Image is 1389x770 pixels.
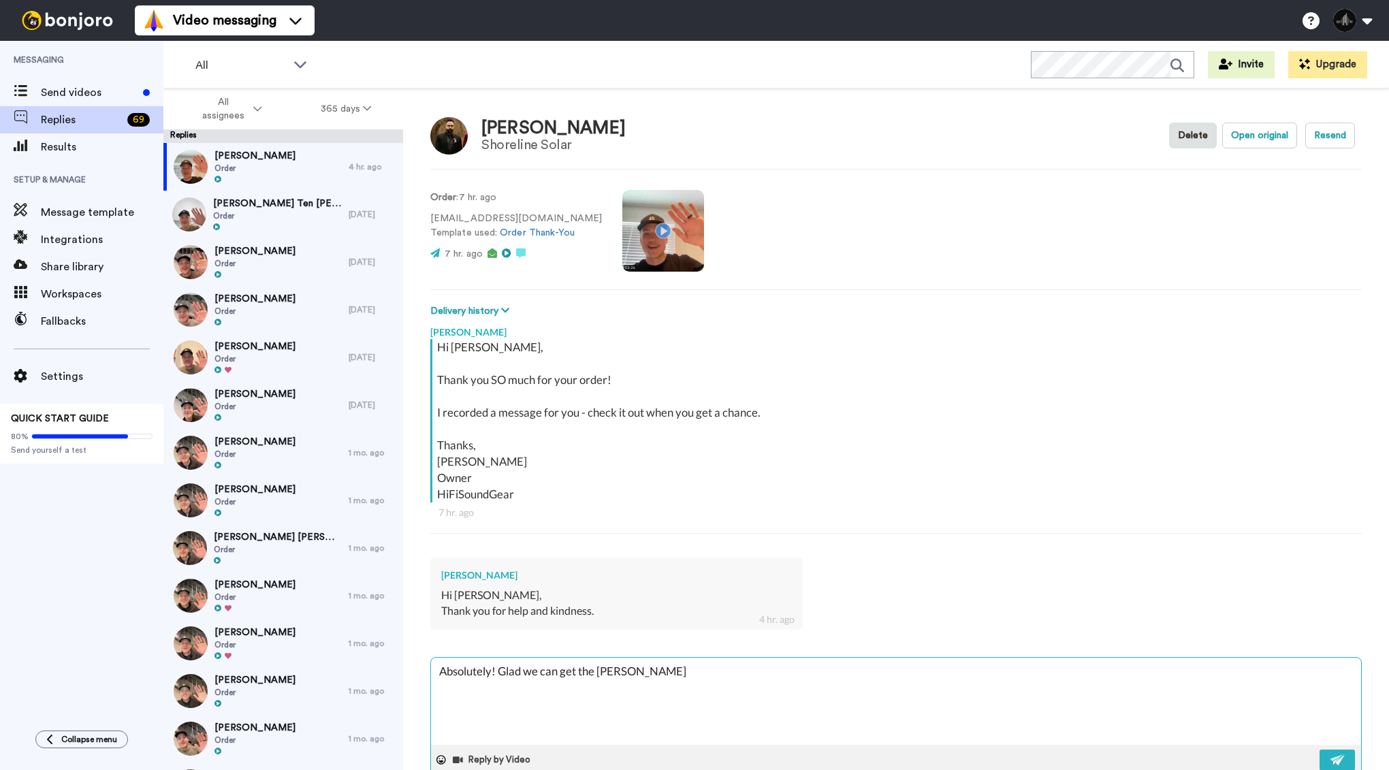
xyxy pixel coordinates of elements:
[430,304,513,319] button: Delivery history
[349,638,396,649] div: 1 mo. ago
[163,286,403,334] a: [PERSON_NAME]Order[DATE]
[214,163,296,174] span: Order
[41,259,163,275] span: Share library
[214,292,296,306] span: [PERSON_NAME]
[430,117,468,155] img: Image of Omar Hotak
[291,97,401,121] button: 365 days
[441,568,792,582] div: [PERSON_NAME]
[195,95,251,123] span: All assignees
[437,339,1358,502] div: Hi [PERSON_NAME], Thank you SO much for your order! I recorded a message for you - check it out w...
[349,209,396,220] div: [DATE]
[430,319,1362,339] div: [PERSON_NAME]
[349,257,396,268] div: [DATE]
[481,118,626,138] div: [PERSON_NAME]
[41,231,163,248] span: Integrations
[214,578,296,592] span: [PERSON_NAME]
[1288,51,1367,78] button: Upgrade
[173,11,276,30] span: Video messaging
[349,352,396,363] div: [DATE]
[173,531,207,565] img: 97cc0a26-61e7-4fef-ad67-9fed03d9f317-thumb.jpg
[11,445,153,455] span: Send yourself a test
[214,687,296,698] span: Order
[759,613,795,626] div: 4 hr. ago
[143,10,165,31] img: vm-color.svg
[166,90,291,128] button: All assignees
[41,84,138,101] span: Send videos
[214,449,296,460] span: Order
[214,639,296,650] span: Order
[174,150,208,184] img: 53e71fb5-9ae1-41c4-8b44-95b6556c7d3a-thumb.jpg
[349,543,396,554] div: 1 mo. ago
[174,293,208,327] img: 8c8bfd18-c76e-490e-a99f-277ec7ad2e11-thumb.jpg
[174,579,208,613] img: eccffda1-569d-445c-aba0-8670a689634f-thumb.jpg
[214,626,296,639] span: [PERSON_NAME]
[213,197,342,210] span: [PERSON_NAME] Ten [PERSON_NAME]
[163,429,403,477] a: [PERSON_NAME]Order1 mo. ago
[349,686,396,696] div: 1 mo. ago
[163,191,403,238] a: [PERSON_NAME] Ten [PERSON_NAME]Order[DATE]
[16,11,118,30] img: bj-logo-header-white.svg
[214,244,296,258] span: [PERSON_NAME]
[441,588,792,603] div: Hi [PERSON_NAME],
[214,387,296,401] span: [PERSON_NAME]
[349,733,396,744] div: 1 mo. ago
[431,658,1361,745] textarea: Absolutely! Glad we can get the [PERSON_NAME]
[163,129,403,143] div: Replies
[163,143,403,191] a: [PERSON_NAME]Order4 hr. ago
[163,667,403,715] a: [PERSON_NAME]Order1 mo. ago
[445,249,483,259] span: 7 hr. ago
[349,161,396,172] div: 4 hr. ago
[500,228,575,238] a: Order Thank-You
[214,592,296,603] span: Order
[430,191,602,205] p: : 7 hr. ago
[214,735,296,745] span: Order
[11,431,29,442] span: 80%
[214,673,296,687] span: [PERSON_NAME]
[163,477,403,524] a: [PERSON_NAME]Order1 mo. ago
[1222,123,1297,148] button: Open original
[214,530,342,544] span: [PERSON_NAME] [PERSON_NAME]
[163,572,403,620] a: [PERSON_NAME]Order1 mo. ago
[41,368,163,385] span: Settings
[174,436,208,470] img: 54e9eba1-920a-4489-b28a-04f3caf7238f-thumb.jpg
[1330,754,1345,765] img: send-white.svg
[213,210,342,221] span: Order
[214,340,296,353] span: [PERSON_NAME]
[41,313,163,330] span: Fallbacks
[1208,51,1275,78] button: Invite
[41,204,163,221] span: Message template
[214,258,296,269] span: Order
[438,506,1354,519] div: 7 hr. ago
[127,113,150,127] div: 69
[441,603,792,619] div: Thank you for help and kindness.
[349,400,396,411] div: [DATE]
[163,238,403,286] a: [PERSON_NAME]Order[DATE]
[1169,123,1217,148] button: Delete
[214,496,296,507] span: Order
[481,138,626,153] div: Shoreline Solar
[195,57,287,74] span: All
[174,483,208,517] img: 9be38717-bb75-4f48-9e68-6689502415fe-thumb.jpg
[41,112,122,128] span: Replies
[214,149,296,163] span: [PERSON_NAME]
[163,334,403,381] a: [PERSON_NAME]Order[DATE]
[174,722,208,756] img: 36d91153-b3a8-4e21-8baf-ad13c5fac1ae-thumb.jpg
[174,340,208,374] img: 8d68a1b6-b299-4b23-bbf3-2682a00704a5-thumb.jpg
[41,286,163,302] span: Workspaces
[174,245,208,279] img: 35cdd85e-faec-4704-8a45-05e66f68dcf4-thumb.jpg
[214,306,296,317] span: Order
[451,750,534,770] button: Reply by Video
[163,620,403,667] a: [PERSON_NAME]Order1 mo. ago
[11,414,109,423] span: QUICK START GUIDE
[214,353,296,364] span: Order
[214,483,296,496] span: [PERSON_NAME]
[1305,123,1355,148] button: Resend
[430,193,456,202] strong: Order
[214,544,342,555] span: Order
[430,212,602,240] p: [EMAIL_ADDRESS][DOMAIN_NAME] Template used:
[174,626,208,660] img: d62ab86f-d561-46a8-ba7a-a82b571dd353-thumb.jpg
[214,401,296,412] span: Order
[174,388,208,422] img: 36ca3dd1-e9b3-41bc-b7eb-deced00c1ae2-thumb.jpg
[61,734,117,745] span: Collapse menu
[214,435,296,449] span: [PERSON_NAME]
